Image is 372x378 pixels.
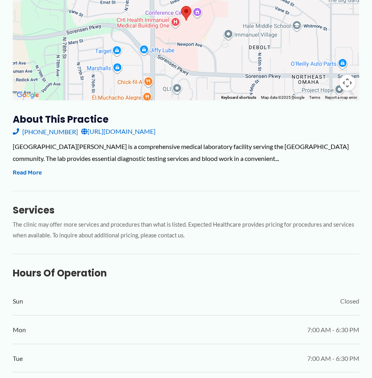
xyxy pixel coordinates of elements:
span: Sun [13,295,23,307]
a: Report a map error [325,95,357,100]
h3: Hours of Operation [13,267,359,279]
span: 7:00 AM - 6:30 PM [307,353,359,364]
span: Closed [340,295,359,307]
button: Keyboard shortcuts [221,95,256,100]
p: The clinic may offer more services and procedures than what is listed. Expected Healthcare provid... [13,219,359,241]
a: [PHONE_NUMBER] [13,125,78,137]
button: Map camera controls [339,75,355,91]
img: Google [15,90,41,100]
a: Open this area in Google Maps (opens a new window) [15,90,41,100]
a: Terms (opens in new tab) [309,95,320,100]
div: [GEOGRAPHIC_DATA][PERSON_NAME] is a comprehensive medical laboratory facility serving the [GEOGRA... [13,141,359,164]
span: Tue [13,353,23,364]
h3: About this practice [13,113,359,125]
a: [URL][DOMAIN_NAME] [81,125,156,137]
span: 7:00 AM - 6:30 PM [307,324,359,336]
button: Read More [13,168,42,178]
span: Mon [13,324,26,336]
span: Map data ©2025 Google [261,95,304,100]
h3: Services [13,204,359,216]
